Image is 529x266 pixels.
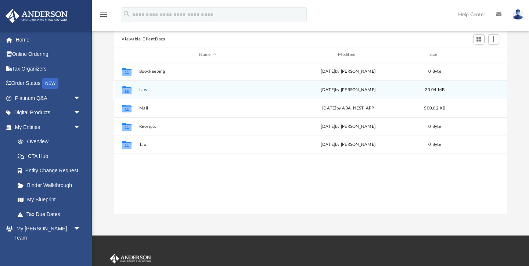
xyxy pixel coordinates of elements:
[512,9,523,20] img: User Pic
[42,78,58,89] div: NEW
[420,51,449,58] div: Size
[139,143,276,147] button: Tax
[138,51,276,58] div: Name
[10,178,92,193] a: Binder Walkthrough
[10,207,92,222] a: Tax Due Dates
[139,106,276,111] button: Mail
[474,34,485,44] button: Switch to Grid View
[5,61,92,76] a: Tax Organizers
[428,143,441,147] span: 0 Byte
[428,125,441,129] span: 0 Byte
[279,51,417,58] div: Modified
[280,105,417,112] div: [DATE] by ABA_NEST_APP
[5,222,88,245] a: My [PERSON_NAME] Teamarrow_drop_down
[73,120,88,135] span: arrow_drop_down
[5,32,92,47] a: Home
[108,254,152,263] img: Anderson Advisors Platinum Portal
[10,163,92,178] a: Entity Change Request
[10,193,88,207] a: My Blueprint
[73,91,88,106] span: arrow_drop_down
[5,120,92,134] a: My Entitiesarrow_drop_down
[139,69,276,74] button: Bookkeeping
[123,10,131,18] i: search
[488,34,499,44] button: Add
[453,51,504,58] div: id
[321,88,335,92] span: [DATE]
[99,10,108,19] i: menu
[5,105,92,120] a: Digital Productsarrow_drop_down
[117,51,135,58] div: id
[139,124,276,129] button: Receipts
[122,36,165,43] button: Viewable-ClientDocs
[424,106,445,110] span: 500.82 KB
[3,9,70,23] img: Anderson Advisors Platinum Portal
[99,14,108,19] a: menu
[428,69,441,73] span: 0 Byte
[425,88,445,92] span: 20.04 MB
[280,141,417,148] div: [DATE] by [PERSON_NAME]
[10,149,92,163] a: CTA Hub
[5,47,92,62] a: Online Ordering
[5,91,92,105] a: Platinum Q&Aarrow_drop_down
[280,68,417,75] div: [DATE] by [PERSON_NAME]
[5,76,92,91] a: Order StatusNEW
[73,105,88,121] span: arrow_drop_down
[10,134,92,149] a: Overview
[114,62,507,215] div: grid
[280,87,417,93] div: by [PERSON_NAME]
[139,87,276,92] button: Law
[73,222,88,237] span: arrow_drop_down
[280,123,417,130] div: [DATE] by [PERSON_NAME]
